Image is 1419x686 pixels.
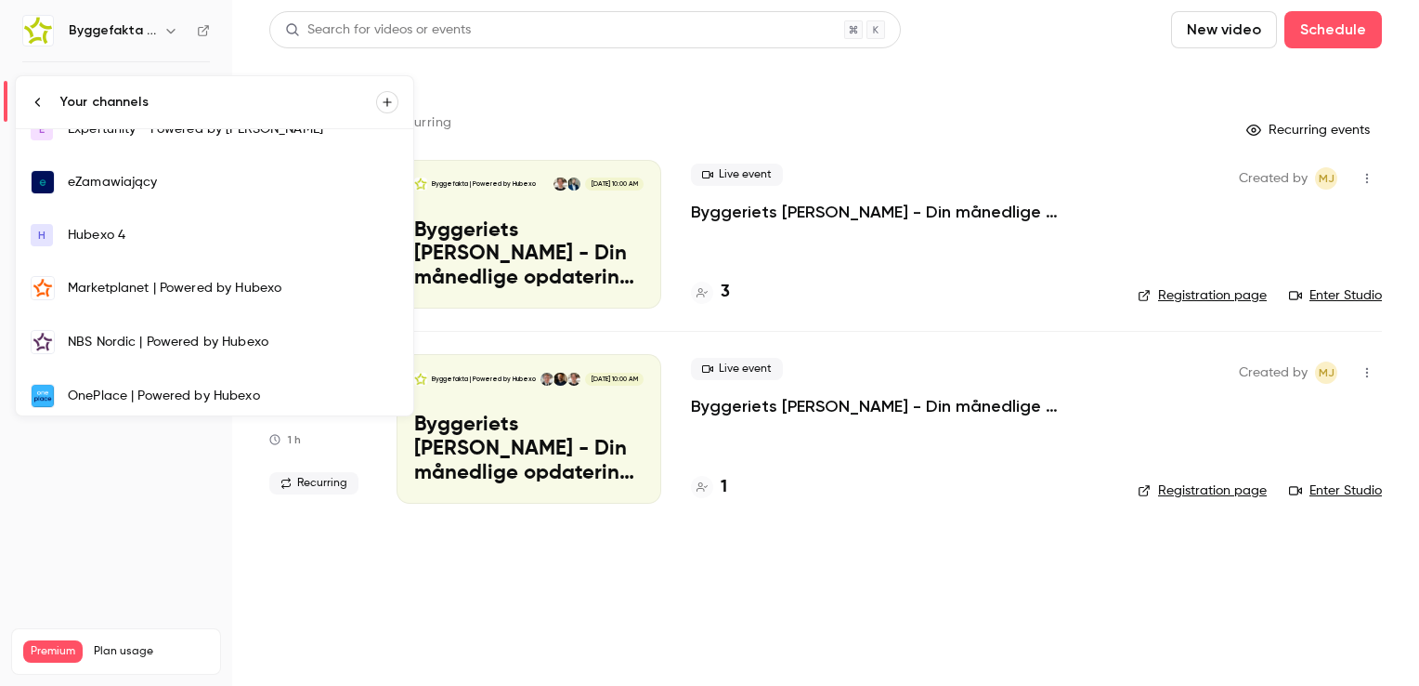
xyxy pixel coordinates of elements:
[38,227,46,244] span: H
[32,331,54,353] img: NBS Nordic | Powered by Hubexo
[68,226,398,244] div: Hubexo 4
[39,121,45,138] span: E
[32,277,54,299] img: Marketplanet | Powered by Hubexo
[60,93,376,112] div: Your channels
[32,385,54,407] img: OnePlace | Powered by Hubexo
[32,171,54,193] img: eZamawiający
[68,279,398,297] div: Marketplanet | Powered by Hubexo
[68,173,398,191] div: eZamawiający
[68,387,398,405] div: OnePlace | Powered by Hubexo
[68,333,398,351] div: NBS Nordic | Powered by Hubexo
[68,120,398,139] div: Expertunity - Powered by [PERSON_NAME]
